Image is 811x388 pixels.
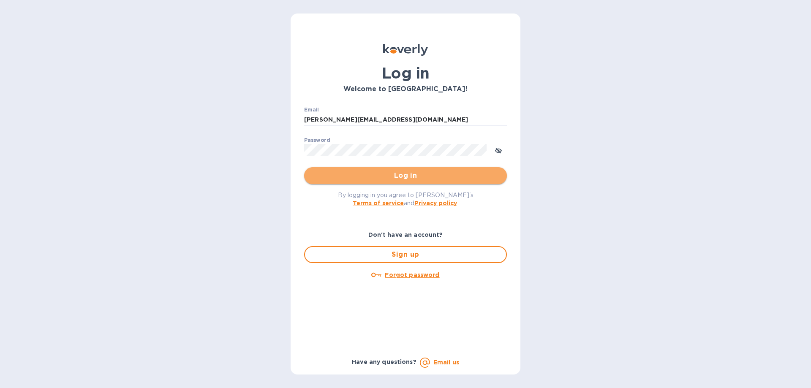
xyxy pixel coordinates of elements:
[353,200,404,206] a: Terms of service
[312,250,499,260] span: Sign up
[433,359,459,366] a: Email us
[304,114,507,126] input: Enter email address
[368,231,443,238] b: Don't have an account?
[304,85,507,93] h3: Welcome to [GEOGRAPHIC_DATA]!
[414,200,457,206] a: Privacy policy
[385,271,439,278] u: Forgot password
[304,107,319,112] label: Email
[304,138,330,143] label: Password
[352,358,416,365] b: Have any questions?
[304,64,507,82] h1: Log in
[338,192,474,206] span: By logging in you agree to [PERSON_NAME]'s and .
[383,44,428,56] img: Koverly
[490,141,507,158] button: toggle password visibility
[311,171,500,181] span: Log in
[304,167,507,184] button: Log in
[304,246,507,263] button: Sign up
